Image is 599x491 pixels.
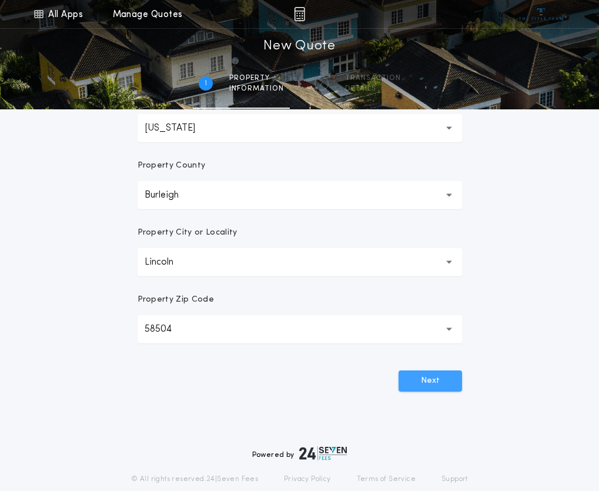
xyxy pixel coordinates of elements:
[519,8,563,20] img: vs-icon
[345,74,401,83] span: Transaction
[294,7,305,21] img: img
[229,84,284,93] span: information
[357,475,416,484] a: Terms of Service
[299,446,347,460] img: logo
[205,79,207,88] h2: 1
[145,322,190,336] p: 58504
[284,475,331,484] a: Privacy Policy
[145,255,192,269] p: Lincoln
[138,294,214,306] p: Property Zip Code
[138,181,462,209] button: Burleigh
[138,114,462,142] button: [US_STATE]
[345,84,401,93] span: details
[263,37,335,56] h1: New Quote
[252,446,347,460] div: Powered by
[145,188,198,202] p: Burleigh
[138,315,462,343] button: 58504
[319,79,323,88] h2: 2
[399,370,462,392] button: Next
[138,160,206,172] p: Property County
[145,121,214,135] p: [US_STATE]
[138,227,237,239] p: Property City or Locality
[229,74,284,83] span: Property
[131,475,258,484] p: © All rights reserved. 24|Seven Fees
[138,248,462,276] button: Lincoln
[441,475,468,484] a: Support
